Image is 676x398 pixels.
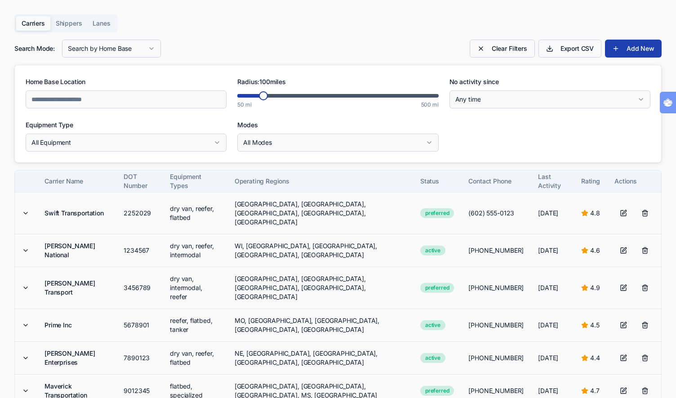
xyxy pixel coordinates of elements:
[420,208,454,218] div: preferred
[237,101,251,108] span: 50 mi
[590,209,600,218] span: 4.8
[531,341,574,374] td: [DATE]
[531,170,574,192] th: Last Activity
[461,192,531,234] td: (602) 555-0123
[531,309,574,341] td: [DATE]
[461,309,531,341] td: [PHONE_NUMBER]
[87,16,116,31] button: Lanes
[227,192,413,234] td: [GEOGRAPHIC_DATA], [GEOGRAPHIC_DATA], [GEOGRAPHIC_DATA], [GEOGRAPHIC_DATA], [GEOGRAPHIC_DATA]
[413,170,462,192] th: Status
[163,192,227,234] td: dry van, reefer, flatbed
[16,16,50,31] button: Carriers
[237,78,286,85] label: Radius: 100 miles
[590,283,600,292] span: 4.9
[420,283,454,293] div: preferred
[590,321,600,330] span: 4.5
[590,353,600,362] span: 4.4
[116,341,163,374] td: 7890123
[461,267,531,309] td: [PHONE_NUMBER]
[531,192,574,234] td: [DATE]
[26,121,73,129] label: Equipment Type
[420,246,445,255] div: active
[470,40,535,58] button: Clear Filters
[116,234,163,267] td: 1234567
[37,170,116,192] th: Carrier Name
[227,309,413,341] td: MO, [GEOGRAPHIC_DATA], [GEOGRAPHIC_DATA], [GEOGRAPHIC_DATA], [GEOGRAPHIC_DATA]
[607,170,661,192] th: Actions
[163,309,227,341] td: reefer, flatbed, tanker
[461,341,531,374] td: [PHONE_NUMBER]
[538,40,601,58] button: Export CSV
[449,78,499,85] label: No activity since
[227,267,413,309] td: [GEOGRAPHIC_DATA], [GEOGRAPHIC_DATA], [GEOGRAPHIC_DATA], [GEOGRAPHIC_DATA], [GEOGRAPHIC_DATA]
[531,267,574,309] td: [DATE]
[116,267,163,309] td: 3456789
[590,246,600,255] span: 4.6
[163,267,227,309] td: dry van, intermodal, reefer
[50,16,88,31] button: Shippers
[605,40,662,58] button: Add New
[590,386,600,395] span: 4.7
[227,341,413,374] td: NE, [GEOGRAPHIC_DATA], [GEOGRAPHIC_DATA], [GEOGRAPHIC_DATA], [GEOGRAPHIC_DATA]
[116,309,163,341] td: 5678901
[116,170,163,192] th: DOT Number
[420,353,445,363] div: active
[163,234,227,267] td: dry van, reefer, intermodal
[461,234,531,267] td: [PHONE_NUMBER]
[116,192,163,234] td: 2252029
[37,341,116,374] td: [PERSON_NAME] Enterprises
[37,192,116,234] td: Swift Transportation
[227,234,413,267] td: WI, [GEOGRAPHIC_DATA], [GEOGRAPHIC_DATA], [GEOGRAPHIC_DATA], [GEOGRAPHIC_DATA]
[163,170,227,192] th: Equipment Types
[574,170,607,192] th: Rating
[531,234,574,267] td: [DATE]
[37,309,116,341] td: Prime Inc
[420,320,445,330] div: active
[37,234,116,267] td: [PERSON_NAME] National
[163,341,227,374] td: dry van, reefer, flatbed
[14,44,55,53] label: Search Mode:
[37,267,116,309] td: [PERSON_NAME] Transport
[237,121,258,129] label: Modes
[227,170,413,192] th: Operating Regions
[26,78,85,85] label: Home Base Location
[421,101,439,108] span: 500 mi
[420,386,454,396] div: preferred
[461,170,531,192] th: Contact Phone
